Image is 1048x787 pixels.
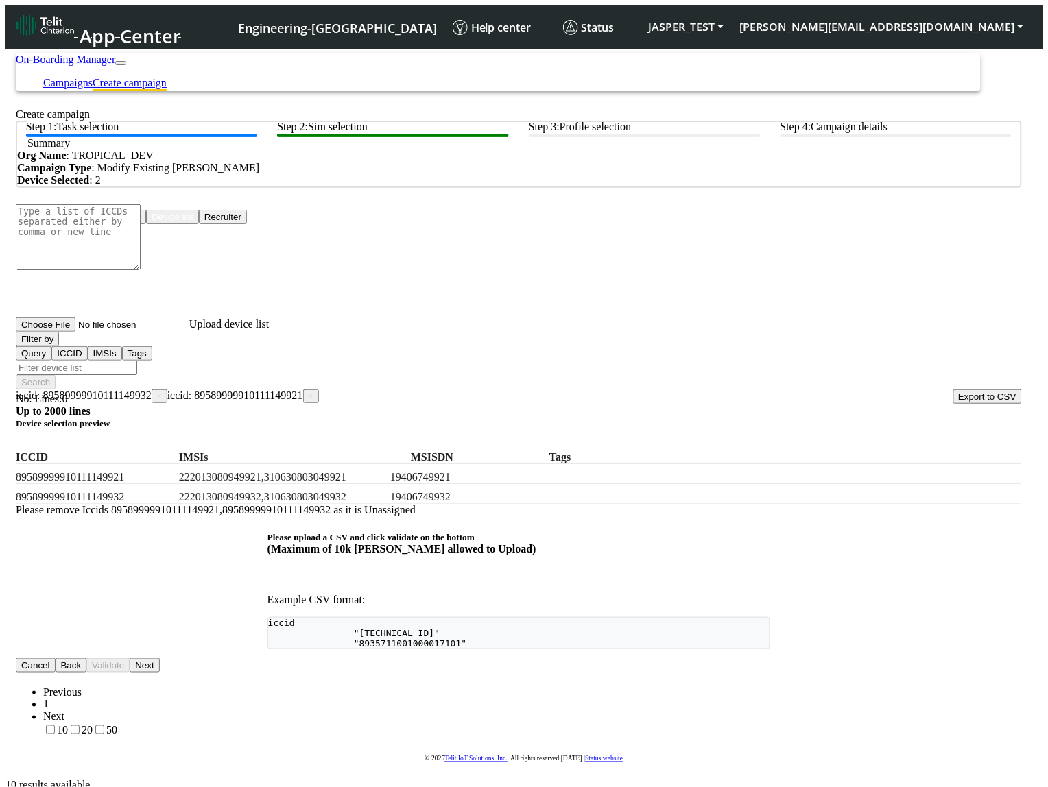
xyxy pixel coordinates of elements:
[16,346,51,361] button: Query
[732,14,1032,39] button: [PERSON_NAME][EMAIL_ADDRESS][DOMAIN_NAME]
[16,375,56,389] button: Search
[453,20,532,35] span: Help center
[88,346,122,361] button: IMSIs
[781,121,1012,137] btn: Step 4: Campaign details
[152,389,167,403] button: Close
[267,594,771,606] p: Example CSV format:
[43,699,49,710] a: 1
[130,658,159,673] button: Next
[43,725,68,736] label: 10
[16,393,1022,405] div: No. Lines:
[16,53,115,65] a: On-Boarding Manager
[390,451,541,463] label: MSISDN
[444,755,508,762] a: Telit IoT Solutions, Inc.
[86,658,130,673] button: Validate
[16,11,179,44] a: App Center
[16,418,1022,429] h5: Device selection preview
[453,20,468,35] img: knowledge.svg
[390,471,548,483] label: 19406749921
[277,121,508,137] btn: Step 2: Sim selection
[16,108,1022,121] div: Create campaign
[17,149,67,161] strong: Org Name
[17,162,1021,174] div: : Modify Existing [PERSON_NAME]
[16,332,59,346] button: Filter by
[56,658,87,673] button: Back
[558,14,641,40] a: Status
[309,391,313,401] span: ×
[16,504,1022,516] div: Please remove Iccids 89589999910111149921,89589999910111149932 as it is Unassigned
[267,543,536,555] span: (Maximum of 10k [PERSON_NAME] allowed to Upload)
[16,405,1022,417] div: Up to 2000 lines
[179,491,385,503] label: 222013080949932,310630803049932
[17,149,1021,162] div: : TROPICAL_DEV
[122,346,152,361] button: Tags
[267,617,771,649] pre: iccid "[TECHNICAL_ID]" "8935711001000017101"
[43,77,93,88] a: Campaigns
[303,389,319,403] button: Close
[17,162,91,173] strong: Campaign Type
[238,20,437,36] span: Engineering-[GEOGRAPHIC_DATA]
[529,121,760,137] btn: Step 3: Profile selection
[167,389,319,401] span: iccid: 89589999910111149921
[585,755,623,762] a: Status website
[62,393,68,404] span: 0
[16,754,1032,762] p: © 2025 . All rights reserved.[DATE] |
[16,491,174,503] label: 89589999910111149932
[16,346,1022,361] div: Filter by
[267,532,771,555] h5: Please upload a CSV and click validate on the bottom
[179,451,385,463] label: IMSIs
[80,23,181,49] span: App Center
[447,14,558,40] a: Help center
[563,20,578,35] img: status.svg
[237,14,436,40] a: Your current platform instance
[68,725,93,736] label: 20
[16,361,137,375] input: Filter device list
[46,725,55,734] input: 10
[17,174,1021,186] div: : 2
[51,346,87,361] button: ICCID
[26,121,257,137] btn: Step 1: Task selection
[16,658,56,673] button: Cancel
[953,389,1022,404] button: Export to CSV
[16,451,174,463] label: ICCID
[16,471,174,483] label: 89589999910111149921
[17,174,89,186] strong: Device Selected
[16,14,74,36] img: logo-telit-cinterion-gw-new.png
[641,14,732,39] button: JASPER_TEST
[43,686,82,698] a: Previous
[189,318,269,330] label: Upload device list
[43,711,64,723] a: Next
[16,389,167,401] span: iccid: 89589999910111149932
[71,725,80,734] input: 20
[157,391,162,401] span: ×
[115,61,126,65] button: Toggle navigation
[93,725,117,736] label: 50
[563,20,615,35] span: Status
[93,77,167,88] a: Create campaign
[390,491,548,503] label: 19406749932
[95,725,104,734] input: 50
[179,471,385,483] label: 222013080949921,310630803049921
[549,451,703,463] label: Tags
